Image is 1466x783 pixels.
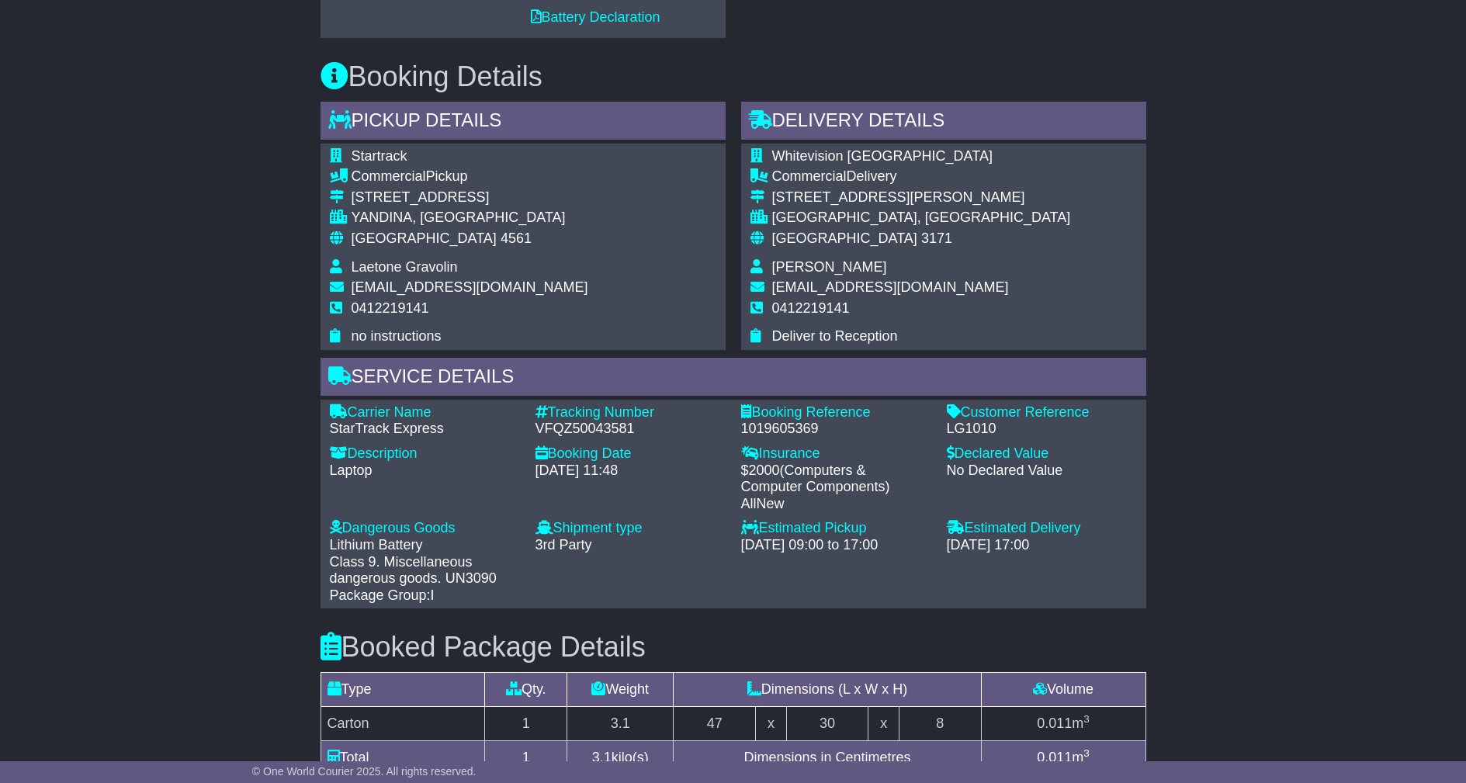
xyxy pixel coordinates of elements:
[352,210,588,227] div: YANDINA, [GEOGRAPHIC_DATA]
[981,740,1145,774] td: m
[352,168,588,185] div: Pickup
[981,672,1145,706] td: Volume
[1037,750,1072,765] span: 0.011
[868,706,899,740] td: x
[321,358,1146,400] div: Service Details
[567,706,674,740] td: 3.1
[352,328,442,344] span: no instructions
[485,740,567,774] td: 1
[947,463,1137,480] div: No Declared Value
[321,102,726,144] div: Pickup Details
[252,765,477,778] span: © One World Courier 2025. All rights reserved.
[741,520,931,537] div: Estimated Pickup
[330,404,520,421] div: Carrier Name
[330,587,520,605] div: Package Group:
[786,706,868,740] td: 30
[741,421,931,438] div: 1019605369
[352,230,497,246] span: [GEOGRAPHIC_DATA]
[535,537,592,553] span: 3rd Party
[921,230,952,246] span: 3171
[772,168,847,184] span: Commercial
[330,554,473,587] span: Class 9. Miscellaneous dangerous goods.
[352,168,426,184] span: Commercial
[567,672,674,706] td: Weight
[321,740,485,774] td: Total
[535,520,726,537] div: Shipment type
[772,210,1071,227] div: [GEOGRAPHIC_DATA], [GEOGRAPHIC_DATA]
[741,463,885,495] span: Computers & Computer Components
[899,706,981,740] td: 8
[947,404,1137,421] div: Customer Reference
[749,463,780,478] span: 2000
[535,404,726,421] div: Tracking Number
[535,445,726,463] div: Booking Date
[485,672,567,706] td: Qty.
[772,328,898,344] span: Deliver to Reception
[1083,747,1090,759] sup: 3
[772,279,1009,295] span: [EMAIL_ADDRESS][DOMAIN_NAME]
[352,148,407,164] span: Startrack
[772,230,917,246] span: [GEOGRAPHIC_DATA]
[947,520,1137,537] div: Estimated Delivery
[756,706,786,740] td: x
[741,463,931,513] div: $ ( )
[352,259,458,275] span: Laetone Gravolin
[741,537,931,554] div: [DATE] 09:00 to 17:00
[501,230,532,246] span: 4561
[947,445,1137,463] div: Declared Value
[772,148,993,164] span: Whitevision [GEOGRAPHIC_DATA]
[674,740,981,774] td: Dimensions in Centimetres
[330,421,520,438] div: StarTrack Express
[772,300,850,316] span: 0412219141
[445,570,497,586] span: UN3090
[352,189,588,206] div: [STREET_ADDRESS]
[535,421,726,438] div: VFQZ50043581
[352,300,429,316] span: 0412219141
[772,259,887,275] span: [PERSON_NAME]
[330,537,423,553] span: Lithium Battery
[330,520,520,537] div: Dangerous Goods
[485,706,567,740] td: 1
[321,706,485,740] td: Carton
[772,189,1071,206] div: [STREET_ADDRESS][PERSON_NAME]
[674,706,756,740] td: 47
[674,672,981,706] td: Dimensions (L x W x H)
[741,102,1146,144] div: Delivery Details
[431,587,435,603] span: I
[981,706,1145,740] td: m
[531,9,660,25] a: Battery Declaration
[321,632,1146,663] h3: Booked Package Details
[1083,713,1090,725] sup: 3
[535,463,726,480] div: [DATE] 11:48
[592,750,612,765] span: 3.1
[330,463,520,480] div: Laptop
[330,445,520,463] div: Description
[947,421,1137,438] div: LG1010
[741,445,931,463] div: Insurance
[1037,715,1072,731] span: 0.011
[352,279,588,295] span: [EMAIL_ADDRESS][DOMAIN_NAME]
[321,61,1146,92] h3: Booking Details
[321,672,485,706] td: Type
[741,404,931,421] div: Booking Reference
[772,168,1071,185] div: Delivery
[567,740,674,774] td: kilo(s)
[741,496,931,513] div: AllNew
[947,537,1137,554] div: [DATE] 17:00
